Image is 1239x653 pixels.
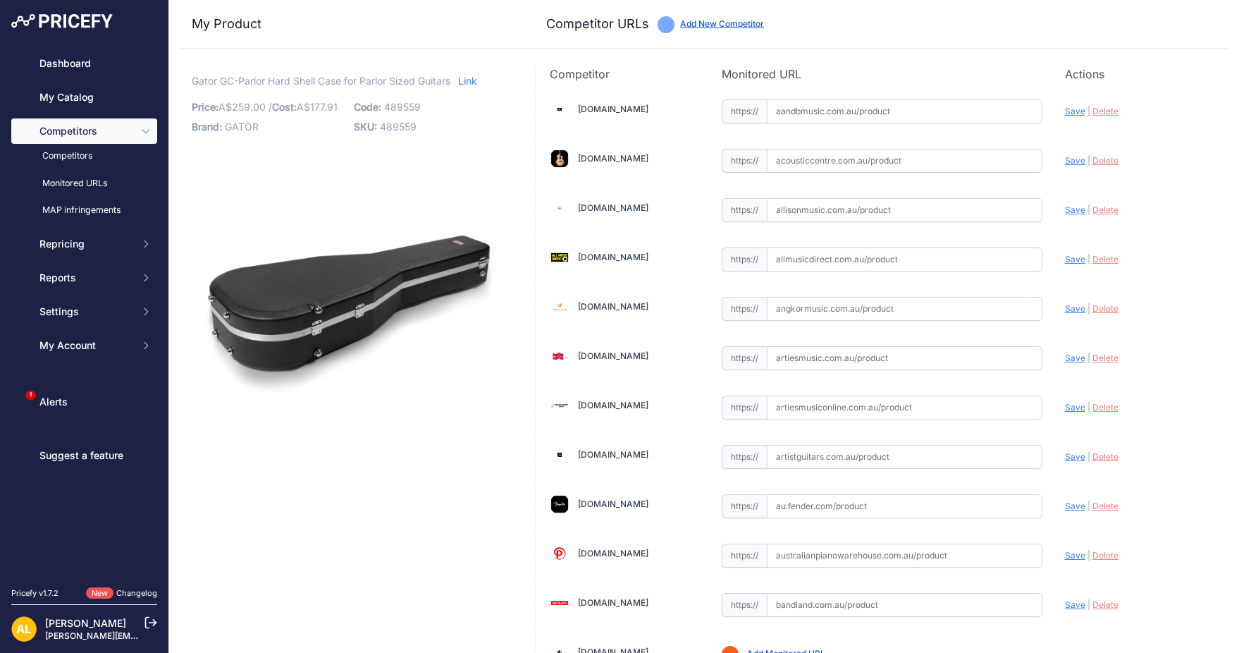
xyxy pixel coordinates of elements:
span: New [86,587,113,599]
span: Save [1065,106,1085,116]
div: Pricefy v1.7.2 [11,587,58,599]
span: | [1087,106,1090,116]
span: https:// [722,494,767,518]
span: | [1087,451,1090,462]
span: Save [1065,205,1085,215]
span: Gator GC-Parlor Hard Shell Case for Parlor Sized Guitars [192,72,450,90]
a: Alerts [11,389,157,415]
span: My Account [39,338,132,353]
button: Repricing [11,231,157,257]
span: / A$ [269,101,338,113]
a: [DOMAIN_NAME] [578,301,648,312]
span: Delete [1092,550,1118,561]
h3: My Product [192,14,507,34]
span: https:// [722,593,767,617]
input: angkormusic.com.au/product [767,297,1042,321]
span: https:// [722,297,767,321]
input: bandland.com.au/product [767,593,1042,617]
span: Save [1065,155,1085,166]
span: https:// [722,544,767,568]
span: Reports [39,271,132,285]
span: | [1087,205,1090,215]
input: au.fender.com/product [767,494,1042,518]
span: 259.00 [232,101,266,113]
button: My Account [11,333,157,358]
span: Delete [1092,599,1118,610]
input: australianpianowarehouse.com.au/product [767,544,1042,568]
span: https:// [722,248,767,271]
input: artiesmusiconline.com.au/product [767,396,1042,420]
p: A$ [192,97,345,117]
span: Save [1065,501,1085,511]
span: Save [1065,254,1085,264]
span: Settings [39,305,132,319]
a: [DOMAIN_NAME] [578,350,648,361]
span: Save [1065,402,1085,413]
a: Competitors [11,144,157,169]
span: https:// [722,149,767,173]
span: | [1087,550,1090,561]
span: Code: [354,101,381,113]
a: [DOMAIN_NAME] [578,597,648,608]
a: [PERSON_NAME] [45,617,126,629]
span: Brand: [192,121,222,133]
a: Add New Competitor [680,18,764,29]
span: | [1087,501,1090,511]
span: 489559 [384,101,421,113]
span: | [1087,599,1090,610]
a: Link [458,72,477,90]
span: Delete [1092,353,1118,363]
span: | [1087,254,1090,264]
a: Changelog [116,588,157,598]
button: Reports [11,265,157,291]
a: [DOMAIN_NAME] [578,400,648,410]
a: [DOMAIN_NAME] [578,202,648,213]
input: artiesmusic.com.au/product [767,346,1042,370]
span: https:// [722,396,767,420]
span: Competitors [39,124,132,138]
span: https:// [722,346,767,370]
span: Save [1065,451,1085,462]
input: artistguitars.com.au/product [767,445,1042,469]
a: [DOMAIN_NAME] [578,252,648,262]
span: Delete [1092,205,1118,215]
a: Suggest a feature [11,443,157,468]
span: | [1087,303,1090,314]
span: https:// [722,198,767,222]
img: Pricefy Logo [11,14,113,28]
span: GATOR [225,121,259,133]
span: Delete [1092,303,1118,314]
span: | [1087,155,1090,166]
nav: Sidebar [11,51,157,570]
span: https:// [722,445,767,469]
span: https:// [722,99,767,123]
a: [DOMAIN_NAME] [578,104,648,114]
a: MAP infringements [11,198,157,223]
span: | [1087,402,1090,413]
a: Dashboard [11,51,157,76]
span: Repricing [39,237,132,251]
span: Save [1065,303,1085,314]
a: My Catalog [11,85,157,110]
p: Competitor [550,66,698,83]
input: acousticcentre.com.au/product [767,149,1042,173]
p: Actions [1065,66,1214,83]
span: 177.91 [310,101,338,113]
span: Delete [1092,451,1118,462]
button: Settings [11,299,157,324]
h3: Competitor URLs [546,14,649,34]
span: SKU: [354,121,377,133]
span: | [1087,353,1090,363]
a: [DOMAIN_NAME] [578,548,648,559]
span: Save [1065,599,1085,610]
a: [DOMAIN_NAME] [578,499,648,509]
span: Price: [192,101,218,113]
span: Delete [1092,254,1118,264]
p: Monitored URL [722,66,1042,83]
input: allmusicdirect.com.au/product [767,248,1042,271]
span: Delete [1092,155,1118,166]
span: Save [1065,550,1085,561]
button: Competitors [11,118,157,144]
span: Delete [1092,402,1118,413]
span: Delete [1092,106,1118,116]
